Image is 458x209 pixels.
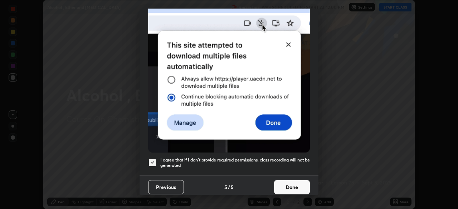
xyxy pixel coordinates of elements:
button: Done [274,180,310,194]
h4: / [228,183,230,191]
h5: I agree that if I don't provide required permissions, class recording will not be generated [160,157,310,168]
h4: 5 [231,183,234,191]
h4: 5 [224,183,227,191]
button: Previous [148,180,184,194]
